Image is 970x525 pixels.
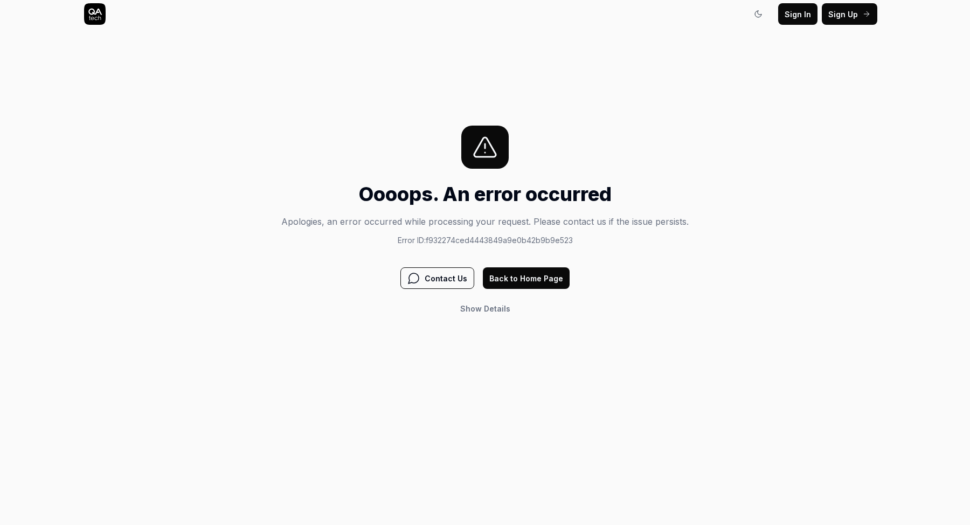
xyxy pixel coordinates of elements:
button: Sign In [778,3,817,25]
button: Show Details [454,298,517,319]
span: Sign In [785,9,811,20]
span: Show [460,304,482,313]
button: Contact Us [400,267,474,289]
span: Sign Up [828,9,858,20]
button: Back to Home Page [483,267,570,289]
p: Apologies, an error occurred while processing your request. Please contact us if the issue persists. [281,215,689,228]
p: Error ID: f932274ced4443849a9e0b42b9b9e523 [281,234,689,246]
button: Sign Up [822,3,877,25]
span: Details [484,304,510,313]
h1: Oooops. An error occurred [281,179,689,209]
